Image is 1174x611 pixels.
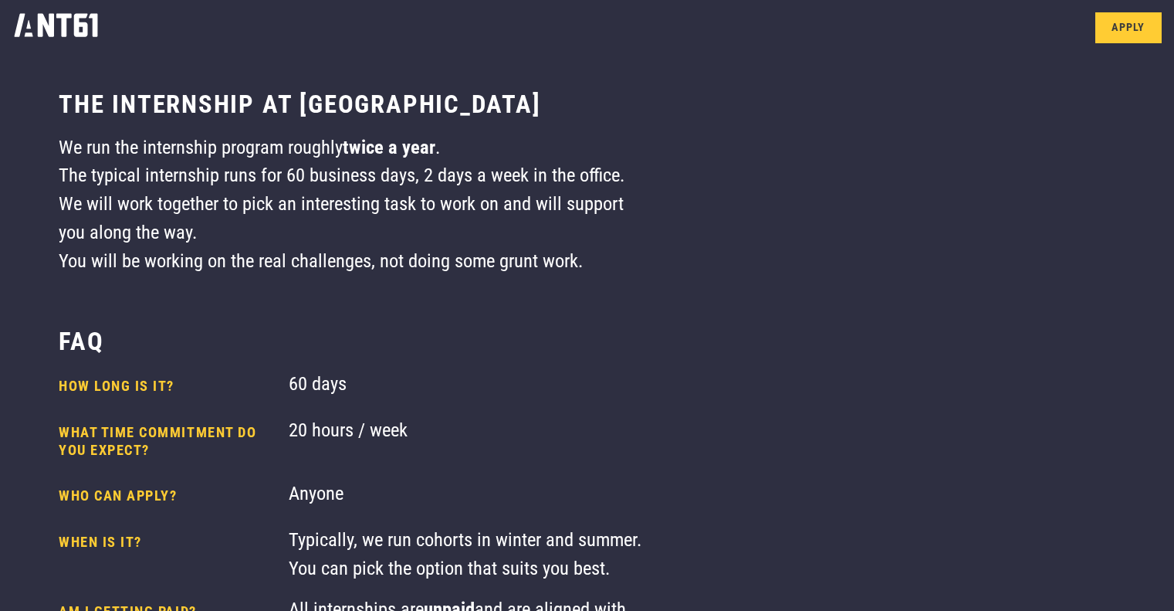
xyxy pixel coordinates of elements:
div: Anyone [289,480,651,513]
h3: The internship at [GEOGRAPHIC_DATA] [59,89,541,121]
div: 60 days [289,370,651,403]
h3: FAQ [59,326,103,358]
div: Typically, we run cohorts in winter and summer. You can pick the option that suits you best. [289,526,651,583]
h4: What time commitment do you expect? [59,424,276,460]
a: Apply [1095,12,1162,43]
strong: twice a year [343,136,435,158]
div: 20 hours / week [289,416,651,467]
div: We run the internship program roughly . The typical internship runs for 60 business days, 2 days ... [59,134,651,276]
h4: When is it? [59,534,276,575]
h4: Who can apply? [59,487,276,505]
h4: How long is it? [59,378,276,395]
